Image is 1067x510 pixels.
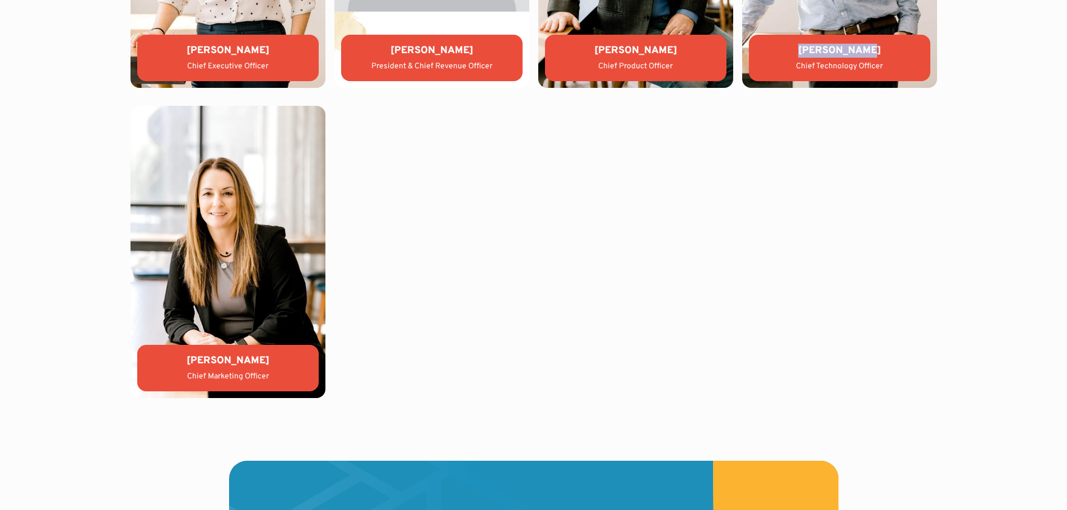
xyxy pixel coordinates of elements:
div: [PERSON_NAME] [350,44,514,58]
div: President & Chief Revenue Officer [350,61,514,72]
div: [PERSON_NAME] [146,354,310,368]
div: [PERSON_NAME] [554,44,717,58]
div: [PERSON_NAME] [758,44,921,58]
div: Chief Product Officer [554,61,717,72]
div: Chief Marketing Officer [146,371,310,382]
div: Chief Technology Officer [758,61,921,72]
div: [PERSON_NAME] [146,44,310,58]
img: Kate Colacelli [131,106,325,398]
div: Chief Executive Officer [146,61,310,72]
